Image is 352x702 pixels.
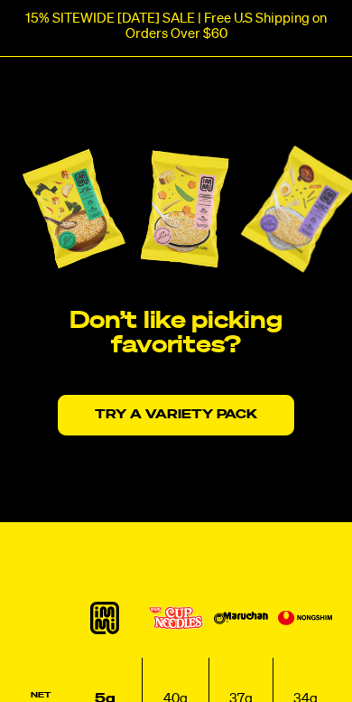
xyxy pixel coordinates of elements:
[278,611,332,625] img: Nongshim
[149,606,203,631] img: Cup Noodles
[214,612,268,625] img: Maruchan
[133,130,236,275] img: immi Creamy Chicken
[90,602,119,635] img: immi
[14,11,338,42] p: 15% SITEWIDE [DATE] SALE | Free U.S Shipping on Orders Over $60
[58,395,294,435] a: Try a variety pack
[14,135,133,279] img: immi Spicy Red Miso
[14,310,338,359] h2: Don’t like picking favorites?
